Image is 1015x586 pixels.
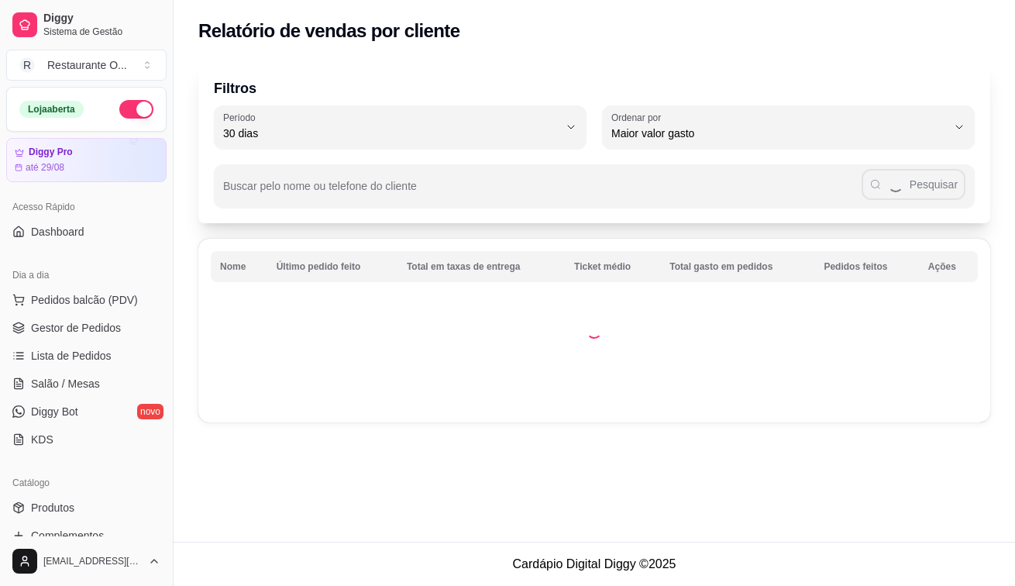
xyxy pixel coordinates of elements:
label: Ordenar por [611,111,666,124]
a: Diggy Proaté 29/08 [6,138,167,182]
a: Dashboard [6,219,167,244]
a: Complementos [6,523,167,548]
input: Buscar pelo nome ou telefone do cliente [223,184,862,200]
span: Diggy Bot [31,404,78,419]
div: Restaurante O ... [47,57,127,73]
span: Dashboard [31,224,84,240]
button: Período30 dias [214,105,587,149]
a: KDS [6,427,167,452]
span: KDS [31,432,53,447]
span: Lista de Pedidos [31,348,112,364]
span: R [19,57,35,73]
a: Gestor de Pedidos [6,315,167,340]
a: Diggy Botnovo [6,399,167,424]
a: Salão / Mesas [6,371,167,396]
span: Gestor de Pedidos [31,320,121,336]
span: [EMAIL_ADDRESS][DOMAIN_NAME] [43,555,142,567]
div: Loading [587,323,602,339]
div: Catálogo [6,471,167,495]
a: Lista de Pedidos [6,343,167,368]
button: [EMAIL_ADDRESS][DOMAIN_NAME] [6,543,167,580]
a: DiggySistema de Gestão [6,6,167,43]
span: Salão / Mesas [31,376,100,391]
div: Dia a dia [6,263,167,288]
span: 30 dias [223,126,559,141]
a: Produtos [6,495,167,520]
div: Acesso Rápido [6,195,167,219]
span: Pedidos balcão (PDV) [31,292,138,308]
button: Select a team [6,50,167,81]
span: Maior valor gasto [611,126,947,141]
span: Complementos [31,528,104,543]
label: Período [223,111,260,124]
button: Pedidos balcão (PDV) [6,288,167,312]
p: Filtros [214,78,975,99]
span: Sistema de Gestão [43,26,160,38]
span: Diggy [43,12,160,26]
button: Alterar Status [119,100,153,119]
span: Produtos [31,500,74,515]
article: Diggy Pro [29,146,73,158]
h2: Relatório de vendas por cliente [198,19,460,43]
article: até 29/08 [26,161,64,174]
button: Ordenar porMaior valor gasto [602,105,975,149]
div: Loja aberta [19,101,84,118]
footer: Cardápio Digital Diggy © 2025 [174,542,1015,586]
